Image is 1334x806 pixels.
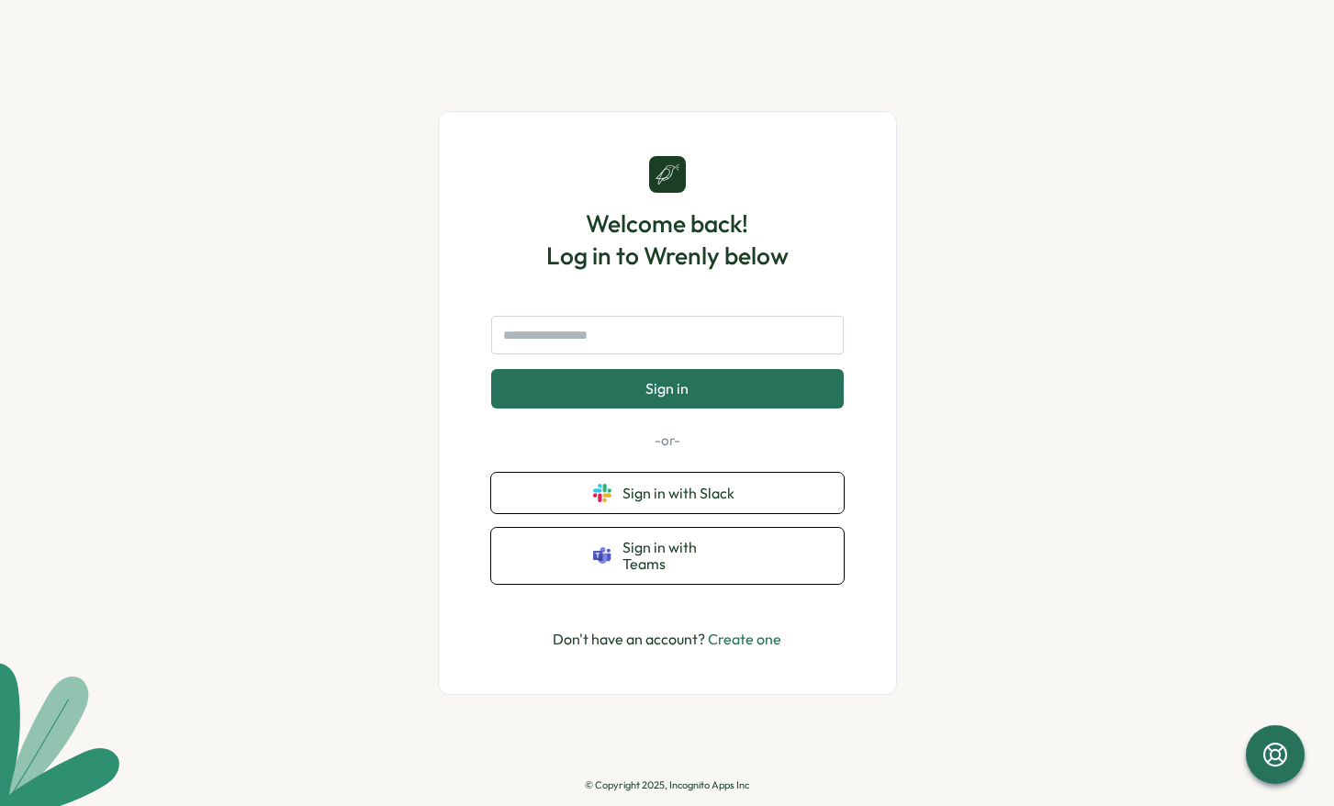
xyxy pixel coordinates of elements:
[585,779,749,791] p: © Copyright 2025, Incognito Apps Inc
[645,380,689,397] span: Sign in
[622,539,742,573] span: Sign in with Teams
[491,473,844,513] button: Sign in with Slack
[622,485,742,501] span: Sign in with Slack
[491,431,844,451] p: -or-
[553,628,781,651] p: Don't have an account?
[708,630,781,648] a: Create one
[491,528,844,584] button: Sign in with Teams
[546,207,789,272] h1: Welcome back! Log in to Wrenly below
[491,369,844,408] button: Sign in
